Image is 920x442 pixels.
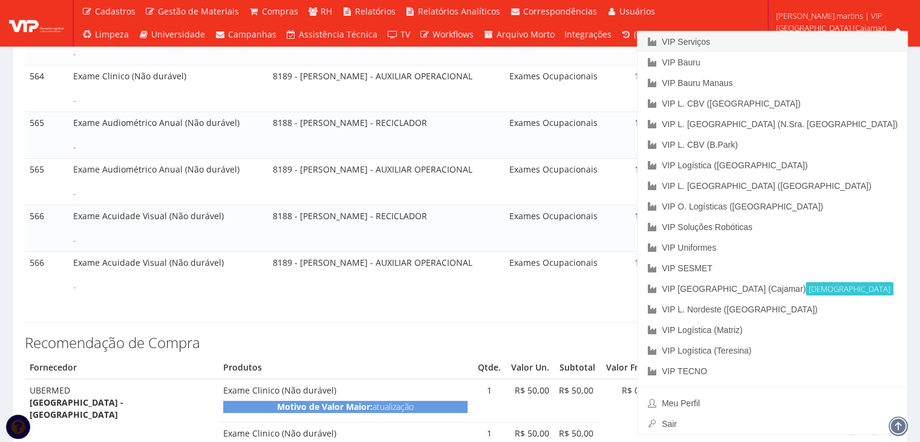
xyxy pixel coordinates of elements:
[268,252,504,298] td: 8189 - [PERSON_NAME] - AUXILIAR OPERACIONAL
[560,23,616,46] a: Integrações
[638,73,907,93] a: VIP Bauru Manaus
[615,159,657,205] td: 1
[25,65,68,112] td: 564
[68,252,267,298] td: Exame Acuidade Visual (Não durável)
[638,155,907,176] a: VIP Logística ([GEOGRAPHIC_DATA])
[776,10,904,34] span: [PERSON_NAME].martins | VIP [GEOGRAPHIC_DATA] (Cajamar)
[268,159,504,205] td: 8189 - [PERSON_NAME] - AUXILIAR OPERACIONAL
[638,258,907,279] a: VIP SESMET
[355,5,396,17] span: Relatórios
[638,340,907,361] a: VIP Logística (Teresina)
[134,23,210,46] a: Universidade
[638,237,907,258] a: VIP Uniformes
[638,320,907,340] a: VIP Logística (Matriz)
[638,414,907,434] a: Sair
[638,299,907,320] a: VIP L. Nordeste ([GEOGRAPHIC_DATA])
[321,5,332,17] span: RH
[77,23,134,46] a: Limpeza
[25,205,68,252] td: 566
[634,28,644,40] span: (0)
[268,112,504,159] td: 8188 - [PERSON_NAME] - RECICLADOR
[223,401,468,413] div: atualização
[25,357,218,379] th: Fornecedor
[73,94,76,106] span: -
[506,357,554,379] th: Valor Un.
[25,159,68,205] td: 565
[218,357,472,379] th: Produtos
[504,112,615,159] td: Exames Ocupacionais
[615,65,657,112] td: 1
[638,114,907,134] a: VIP L. [GEOGRAPHIC_DATA] (N.Sra. [GEOGRAPHIC_DATA])
[73,188,76,199] span: -
[600,357,656,379] th: Valor Frete
[30,397,123,420] strong: [GEOGRAPHIC_DATA] - [GEOGRAPHIC_DATA]
[432,28,474,40] span: Workflows
[25,252,68,298] td: 566
[25,112,68,159] td: 565
[415,23,479,46] a: Workflows
[68,205,267,252] td: Exame Acuidade Visual (Não durável)
[68,159,267,205] td: Exame Audiométrico Anual (Não durável)
[638,93,907,114] a: VIP L. CBV ([GEOGRAPHIC_DATA])
[95,28,129,40] span: Limpeza
[638,279,907,299] a: VIP [GEOGRAPHIC_DATA] (Cajamar)[DEMOGRAPHIC_DATA]
[418,5,500,17] span: Relatórios Analíticos
[554,357,600,379] th: Subtotal
[68,65,267,112] td: Exame Clinico (Não durável)
[504,252,615,298] td: Exames Ocupacionais
[638,52,907,73] a: VIP Bauru
[504,65,615,112] td: Exames Ocupacionais
[73,141,76,153] span: -
[299,28,377,40] span: Assistência Técnica
[615,205,657,252] td: 1
[564,28,612,40] span: Integrações
[95,5,135,17] span: Cadastros
[638,217,907,237] a: VIP Soluções Robóticas
[504,159,615,205] td: Exames Ocupacionais
[638,361,907,381] a: VIP TECNO
[281,23,383,46] a: Assistência Técnica
[806,282,893,295] small: [DEMOGRAPHIC_DATA]
[268,205,504,252] td: 8188 - [PERSON_NAME] - RECICLADOR
[73,234,76,246] span: -
[638,176,907,196] a: VIP L. [GEOGRAPHIC_DATA] ([GEOGRAPHIC_DATA])
[638,31,907,52] a: VIP Serviços
[158,5,239,17] span: Gestão de Materiais
[472,357,506,379] th: Qtde.
[615,112,657,159] td: 1
[497,28,555,40] span: Arquivo Morto
[472,379,506,422] td: 1
[506,379,554,422] td: R$ 50,00
[68,112,267,159] td: Exame Audiométrico Anual (Não durável)
[638,134,907,155] a: VIP L. CBV (B.Park)
[262,5,298,17] span: Compras
[228,28,276,40] span: Campanhas
[478,23,560,46] a: Arquivo Morto
[382,23,415,46] a: TV
[210,23,281,46] a: Campanhas
[619,5,655,17] span: Usuários
[277,401,373,412] strong: Motivo de Valor Maior:
[638,393,907,414] a: Meu Perfil
[151,28,205,40] span: Universidade
[268,65,504,112] td: 8189 - [PERSON_NAME] - AUXILIAR OPERACIONAL
[73,281,76,292] span: -
[73,48,76,59] span: -
[400,28,410,40] span: TV
[615,252,657,298] td: 1
[9,14,64,32] img: logo
[25,335,895,351] h3: Recomendação de Compra
[638,196,907,217] a: VIP O. Logísticas ([GEOGRAPHIC_DATA])
[616,23,649,46] a: (0)
[554,379,600,422] td: R$ 50,00
[504,205,615,252] td: Exames Ocupacionais
[218,379,472,422] td: Exame Clinico (Não durável)
[523,5,597,17] span: Correspondências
